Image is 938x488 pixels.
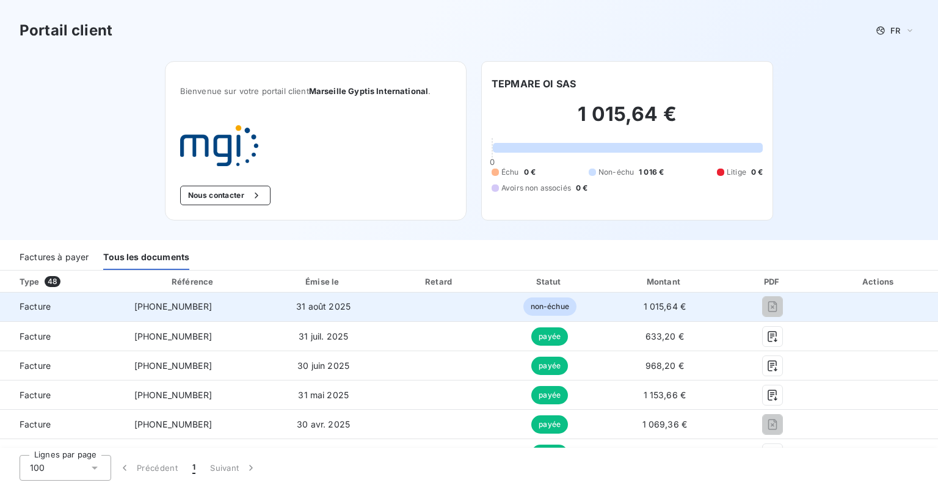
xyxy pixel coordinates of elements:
[524,167,536,178] span: 0 €
[103,244,189,270] div: Tous les documents
[45,276,60,287] span: 48
[297,360,349,371] span: 30 juin 2025
[531,327,568,346] span: payée
[203,455,264,481] button: Suivant
[727,275,818,288] div: PDF
[10,300,115,313] span: Facture
[134,390,212,400] span: [PHONE_NUMBER]
[10,389,115,401] span: Facture
[20,20,112,42] h3: Portail client
[492,102,763,139] h2: 1 015,64 €
[639,167,664,178] span: 1 016 €
[10,418,115,431] span: Facture
[185,455,203,481] button: 1
[490,157,495,167] span: 0
[727,167,746,178] span: Litige
[531,386,568,404] span: payée
[606,275,722,288] div: Montant
[531,445,568,463] span: payée
[180,86,451,96] span: Bienvenue sur votre portail client .
[180,125,258,166] img: Company logo
[265,275,381,288] div: Émise le
[10,330,115,343] span: Facture
[644,390,686,400] span: 1 153,66 €
[890,26,900,35] span: FR
[644,301,686,311] span: 1 015,64 €
[751,167,763,178] span: 0 €
[297,419,350,429] span: 30 avr. 2025
[30,462,45,474] span: 100
[501,167,519,178] span: Échu
[10,360,115,372] span: Facture
[111,455,185,481] button: Précédent
[192,462,195,474] span: 1
[12,275,122,288] div: Type
[645,331,684,341] span: 633,20 €
[642,419,688,429] span: 1 069,36 €
[299,331,348,341] span: 31 juil. 2025
[298,390,349,400] span: 31 mai 2025
[823,275,936,288] div: Actions
[134,360,212,371] span: [PHONE_NUMBER]
[134,331,212,341] span: [PHONE_NUMBER]
[598,167,634,178] span: Non-échu
[134,301,212,311] span: [PHONE_NUMBER]
[172,277,213,286] div: Référence
[531,357,568,375] span: payée
[523,297,576,316] span: non-échue
[387,275,493,288] div: Retard
[645,360,684,371] span: 968,20 €
[498,275,602,288] div: Statut
[531,415,568,434] span: payée
[576,183,587,194] span: 0 €
[20,244,89,270] div: Factures à payer
[296,301,351,311] span: 31 août 2025
[492,76,576,91] h6: TEPMARE OI SAS
[309,86,429,96] span: Marseille Gyptis International
[134,419,212,429] span: [PHONE_NUMBER]
[180,186,271,205] button: Nous contacter
[501,183,571,194] span: Avoirs non associés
